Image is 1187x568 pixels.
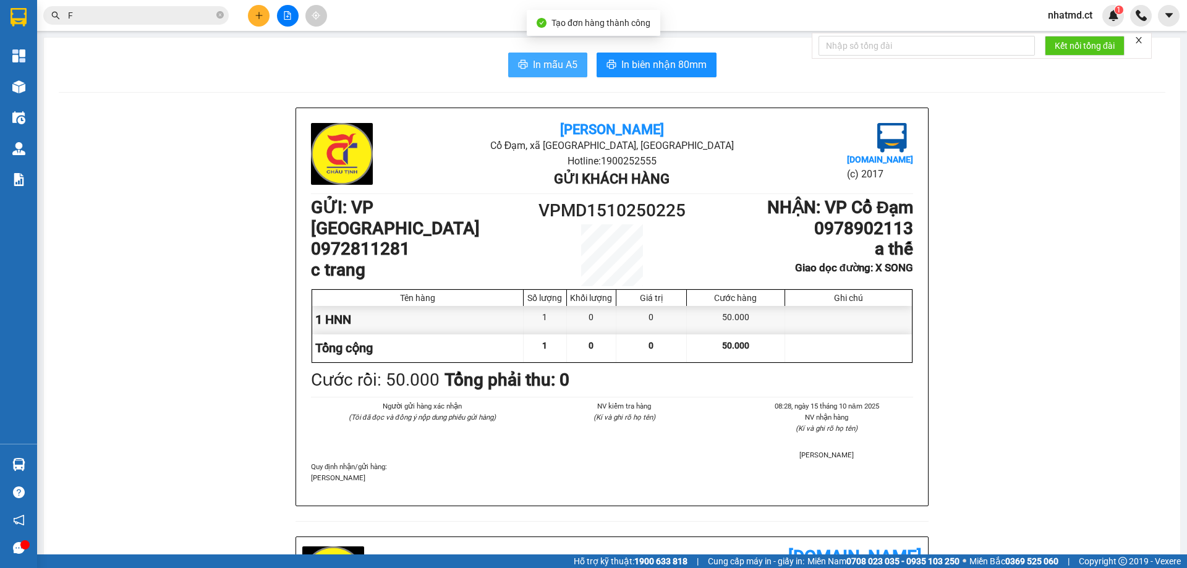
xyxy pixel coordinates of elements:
[12,111,25,124] img: warehouse-icon
[649,341,653,350] span: 0
[570,293,613,303] div: Khối lượng
[1158,5,1180,27] button: caret-down
[11,8,27,27] img: logo-vxr
[411,153,812,169] li: Hotline: 1900252555
[445,370,569,390] b: Tổng phải thu: 0
[1115,6,1123,14] sup: 1
[12,458,25,471] img: warehouse-icon
[551,18,650,28] span: Tạo đơn hàng thành công
[255,11,263,20] span: plus
[560,122,664,137] b: [PERSON_NAME]
[537,197,687,224] h1: VPMD1510250225
[116,46,517,61] li: Hotline: 1900252555
[13,542,25,554] span: message
[621,57,707,72] span: In biên nhận 80mm
[597,53,717,77] button: printerIn biên nhận 80mm
[315,293,520,303] div: Tên hàng
[349,413,496,422] i: (Tôi đã đọc và đồng ý nộp dung phiếu gửi hàng)
[847,166,913,182] li: (c) 2017
[311,197,480,239] b: GỬI : VP [GEOGRAPHIC_DATA]
[508,53,587,77] button: printerIn mẫu A5
[1005,556,1058,566] strong: 0369 525 060
[216,11,224,19] span: close-circle
[687,218,913,239] h1: 0978902113
[1038,7,1102,23] span: nhatmd.ct
[1164,10,1175,21] span: caret-down
[518,59,528,71] span: printer
[12,142,25,155] img: warehouse-icon
[634,556,687,566] strong: 1900 633 818
[687,239,913,260] h1: a thế
[1055,39,1115,53] span: Kết nối tổng đài
[1068,554,1070,568] span: |
[51,11,60,20] span: search
[538,401,710,412] li: NV kiểm tra hàng
[589,341,593,350] span: 0
[312,11,320,20] span: aim
[1117,6,1121,14] span: 1
[741,401,913,412] li: 08:28, ngày 15 tháng 10 năm 2025
[13,514,25,526] span: notification
[708,554,804,568] span: Cung cấp máy in - giấy in:
[13,486,25,498] span: question-circle
[533,57,577,72] span: In mẫu A5
[963,559,966,564] span: ⚪️
[537,18,547,28] span: check-circle
[567,306,616,334] div: 0
[741,412,913,423] li: NV nhận hàng
[767,197,913,218] b: NHẬN : VP Cổ Đạm
[593,413,655,422] i: (Kí và ghi rõ họ tên)
[819,36,1035,56] input: Nhập số tổng đài
[336,401,508,412] li: Người gửi hàng xác nhận
[312,306,524,334] div: 1 HNN
[305,5,327,27] button: aim
[283,11,292,20] span: file-add
[847,155,913,164] b: [DOMAIN_NAME]
[311,260,537,281] h1: c trang
[1118,557,1127,566] span: copyright
[68,9,214,22] input: Tìm tên, số ĐT hoặc mã đơn
[311,461,913,483] div: Quy định nhận/gửi hàng :
[542,341,547,350] span: 1
[574,554,687,568] span: Hỗ trợ kỹ thuật:
[969,554,1058,568] span: Miền Bắc
[277,5,299,27] button: file-add
[616,306,687,334] div: 0
[216,10,224,22] span: close-circle
[524,306,567,334] div: 1
[527,293,563,303] div: Số lượng
[248,5,270,27] button: plus
[795,261,913,274] b: Giao dọc đường: X SONG
[619,293,683,303] div: Giá trị
[12,173,25,186] img: solution-icon
[606,59,616,71] span: printer
[311,123,373,185] img: logo.jpg
[846,556,959,566] strong: 0708 023 035 - 0935 103 250
[116,30,517,46] li: Cổ Đạm, xã [GEOGRAPHIC_DATA], [GEOGRAPHIC_DATA]
[15,90,184,131] b: GỬI : VP [GEOGRAPHIC_DATA]
[311,239,537,260] h1: 0972811281
[741,449,913,460] li: [PERSON_NAME]
[1045,36,1125,56] button: Kết nối tổng đài
[807,554,959,568] span: Miền Nam
[311,472,913,483] p: [PERSON_NAME]
[788,293,909,303] div: Ghi chú
[411,138,812,153] li: Cổ Đạm, xã [GEOGRAPHIC_DATA], [GEOGRAPHIC_DATA]
[687,306,785,334] div: 50.000
[1136,10,1147,21] img: phone-icon
[311,367,440,394] div: Cước rồi : 50.000
[796,424,857,433] i: (Kí và ghi rõ họ tên)
[877,123,907,153] img: logo.jpg
[12,49,25,62] img: dashboard-icon
[788,546,922,567] b: [DOMAIN_NAME]
[12,80,25,93] img: warehouse-icon
[315,341,373,355] span: Tổng cộng
[690,293,781,303] div: Cước hàng
[15,15,77,77] img: logo.jpg
[1108,10,1119,21] img: icon-new-feature
[722,341,749,350] span: 50.000
[697,554,699,568] span: |
[1134,36,1143,45] span: close
[554,171,670,187] b: Gửi khách hàng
